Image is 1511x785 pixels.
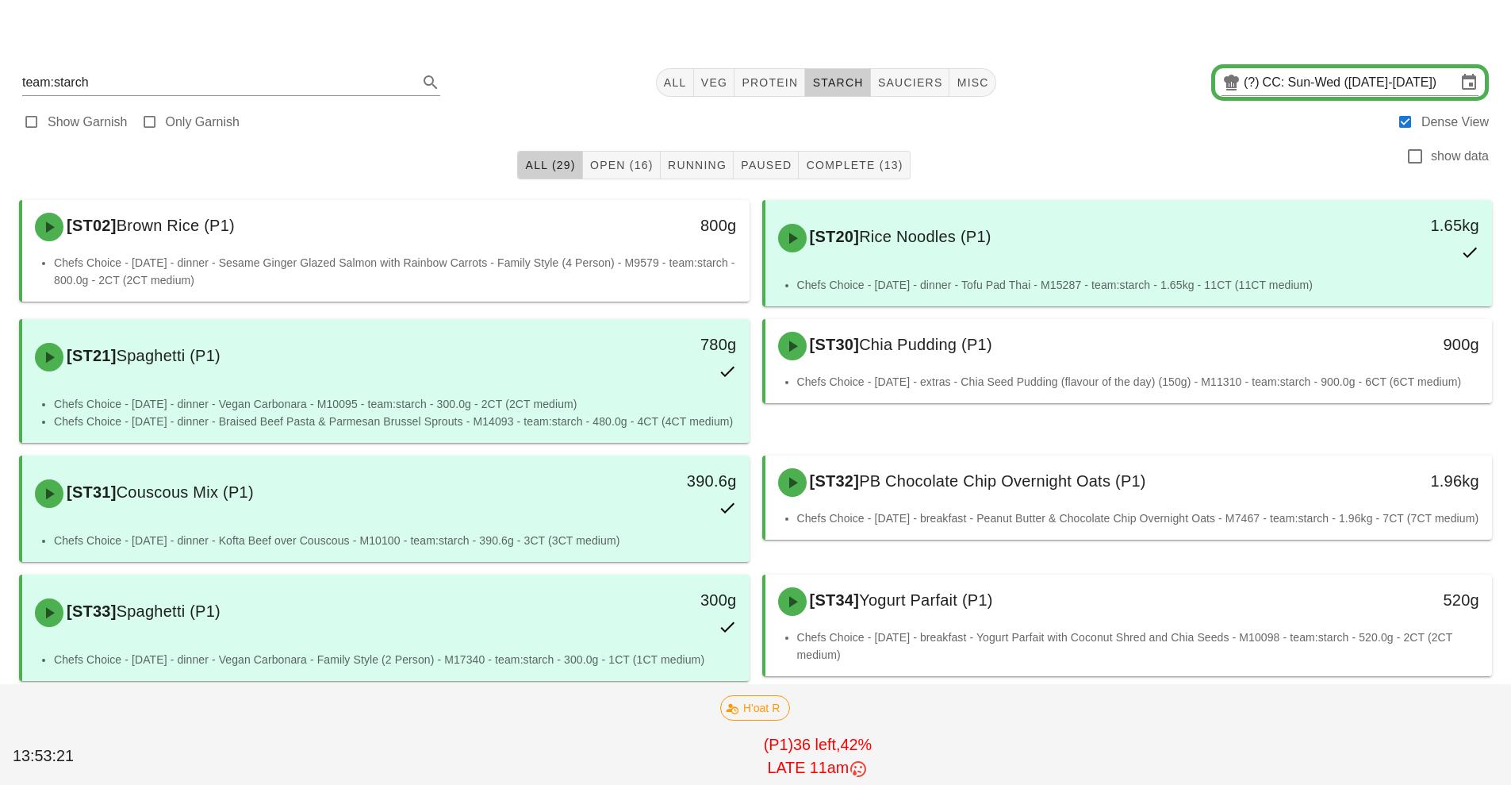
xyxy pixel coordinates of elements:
div: 1.96kg [1318,468,1479,494]
span: Rice Noodles (P1) [859,228,991,245]
div: 520g [1318,587,1479,613]
span: Running [667,159,727,171]
button: All (29) [517,151,582,179]
span: misc [956,76,988,89]
div: (?) [1244,75,1263,90]
span: [ST30] [807,336,860,353]
span: protein [741,76,798,89]
span: All [663,76,687,89]
li: Chefs Choice - [DATE] - dinner - Vegan Carbonara - M10095 - team:starch - 300.0g - 2CT (2CT medium) [54,395,737,413]
span: All (29) [524,159,575,171]
li: Chefs Choice - [DATE] - dinner - Vegan Carbonara - Family Style (2 Person) - M17340 - team:starch... [54,651,737,668]
label: Only Garnish [166,114,240,130]
span: [ST02] [63,217,117,234]
div: 390.6g [575,468,736,494]
li: Chefs Choice - [DATE] - dinner - Tofu Pad Thai - M15287 - team:starch - 1.65kg - 11CT (11CT medium) [797,276,1480,294]
button: misc [949,68,995,97]
span: [ST34] [807,591,860,609]
span: Paused [740,159,792,171]
label: Show Garnish [48,114,128,130]
span: Complete (13) [805,159,903,171]
div: (P1) 42% [134,730,1501,783]
button: protein [734,68,805,97]
button: starch [805,68,870,97]
li: Chefs Choice - [DATE] - breakfast - Peanut Butter & Chocolate Chip Overnight Oats - M7467 - team:... [797,510,1480,527]
span: [ST20] [807,228,860,245]
span: PB Chocolate Chip Overnight Oats (P1) [859,472,1146,490]
button: Complete (13) [799,151,910,179]
button: Open (16) [583,151,661,179]
div: LATE 11am [137,756,1498,780]
span: Spaghetti (P1) [117,347,221,364]
button: All [656,68,694,97]
span: Spaghetti (P1) [117,602,221,620]
div: 780g [575,332,736,357]
span: 36 left, [793,736,840,753]
li: Chefs Choice - [DATE] - dinner - Braised Beef Pasta & Parmesan Brussel Sprouts - M14093 - team:st... [54,413,737,430]
li: Chefs Choice - [DATE] - extras - Chia Seed Pudding (flavour of the day) (150g) - M11310 - team:st... [797,373,1480,391]
div: 1.65kg [1318,213,1479,238]
button: sauciers [871,68,950,97]
span: starch [811,76,863,89]
span: [ST33] [63,602,117,620]
span: [ST32] [807,472,860,490]
div: 800g [575,213,736,238]
li: Chefs Choice - [DATE] - breakfast - Yogurt Parfait with Coconut Shred and Chia Seeds - M10098 - t... [797,629,1480,664]
span: Couscous Mix (P1) [117,483,254,501]
li: Chefs Choice - [DATE] - dinner - Sesame Ginger Glazed Salmon with Rainbow Carrots - Family Style ... [54,254,737,289]
span: Brown Rice (P1) [117,217,235,234]
label: show data [1431,148,1489,164]
div: 13:53:21 [10,741,134,772]
button: Paused [734,151,799,179]
span: [ST21] [63,347,117,364]
span: H'oat R [731,696,780,720]
span: sauciers [877,76,943,89]
button: Running [661,151,734,179]
span: veg [700,76,728,89]
div: 300g [575,587,736,613]
span: Yogurt Parfait (P1) [859,591,993,609]
div: 900g [1318,332,1479,357]
span: Open (16) [589,159,654,171]
span: [ST31] [63,483,117,501]
label: Dense View [1421,114,1489,130]
li: Chefs Choice - [DATE] - dinner - Kofta Beef over Couscous - M10100 - team:starch - 390.6g - 3CT (... [54,532,737,549]
span: Chia Pudding (P1) [859,336,992,353]
button: veg [694,68,735,97]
